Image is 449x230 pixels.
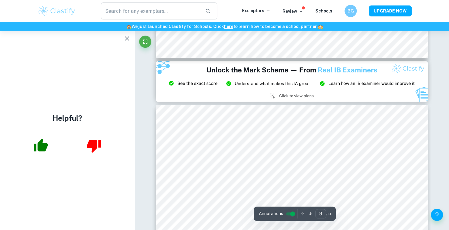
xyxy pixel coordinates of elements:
[224,24,233,29] a: here
[156,61,428,102] img: Ad
[347,8,354,14] h6: BG
[283,8,303,15] p: Review
[326,211,331,217] span: / 19
[1,23,448,30] h6: We just launched Clastify for Schools. Click to learn how to become a school partner.
[431,209,443,221] button: Help and Feedback
[101,2,200,19] input: Search for any exemplars...
[139,36,151,48] button: Fullscreen
[259,211,283,217] span: Annotations
[369,5,412,16] button: UPGRADE NOW
[315,9,332,13] a: Schools
[53,113,82,124] h4: Helpful?
[242,7,270,14] p: Exemplars
[37,5,76,17] img: Clastify logo
[344,5,357,17] button: BG
[318,24,323,29] span: 🏫
[126,24,132,29] span: 🏫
